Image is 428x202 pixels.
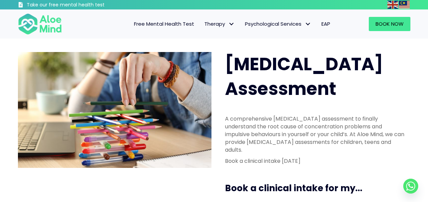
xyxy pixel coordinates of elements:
[240,17,316,31] a: Psychological ServicesPsychological Services: submenu
[225,182,413,194] h3: Book a clinical intake for my...
[225,115,406,154] p: A comprehensive [MEDICAL_DATA] assessment to finally understand the root cause of concentration p...
[303,19,313,29] span: Psychological Services: submenu
[199,17,240,31] a: TherapyTherapy: submenu
[225,52,383,101] span: [MEDICAL_DATA] Assessment
[18,13,62,35] img: Aloe mind Logo
[129,17,199,31] a: Free Mental Health Test
[376,20,404,27] span: Book Now
[399,1,410,8] a: Malay
[18,52,211,168] img: ADHD photo
[403,179,418,194] a: Whatsapp
[399,1,410,9] img: ms
[387,1,398,9] img: en
[321,20,330,27] span: EAP
[316,17,335,31] a: EAP
[227,19,236,29] span: Therapy: submenu
[369,17,410,31] a: Book Now
[27,2,141,8] h3: Take our free mental health test
[71,17,335,31] nav: Menu
[204,20,235,27] span: Therapy
[134,20,194,27] span: Free Mental Health Test
[245,20,311,27] span: Psychological Services
[387,1,399,8] a: English
[18,2,141,9] a: Take our free mental health test
[225,157,406,165] p: Book a clinical intake [DATE]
